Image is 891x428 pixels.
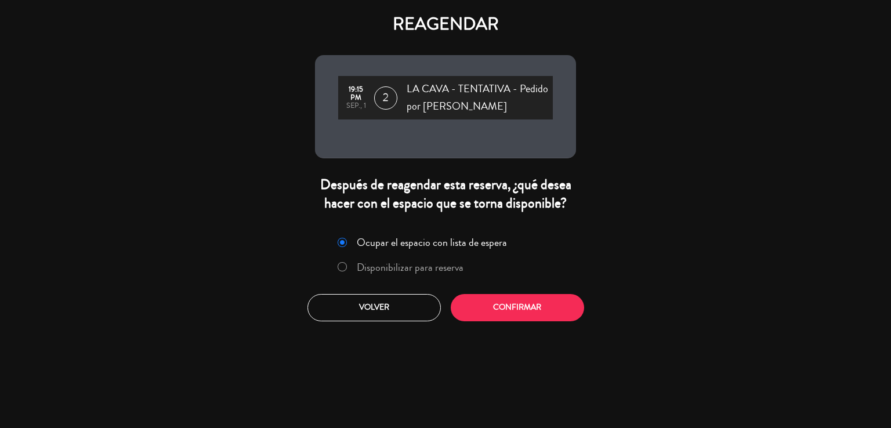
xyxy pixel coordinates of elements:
[307,294,441,321] button: Volver
[357,237,507,248] label: Ocupar el espacio con lista de espera
[344,86,368,102] div: 19:15 PM
[315,176,576,212] div: Después de reagendar esta reserva, ¿qué desea hacer con el espacio que se torna disponible?
[374,86,397,110] span: 2
[451,294,584,321] button: Confirmar
[344,102,368,110] div: sep., 1
[315,14,576,35] h4: REAGENDAR
[357,262,463,273] label: Disponibilizar para reserva
[407,81,553,115] span: LA CAVA - TENTATIVA - Pedido por [PERSON_NAME]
